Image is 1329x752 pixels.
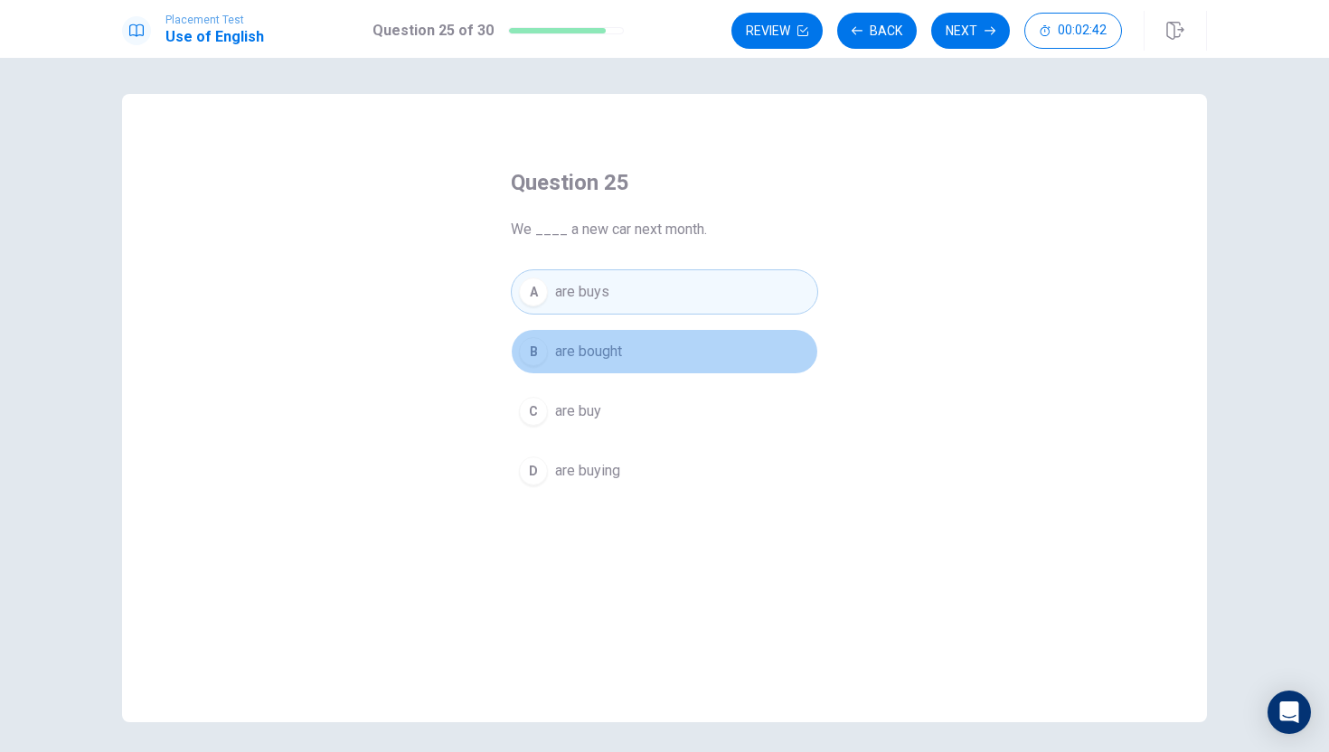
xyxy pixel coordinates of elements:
[1024,13,1122,49] button: 00:02:42
[511,448,818,493] button: Dare buying
[519,456,548,485] div: D
[165,14,264,26] span: Placement Test
[555,281,609,303] span: are buys
[511,168,818,197] h4: Question 25
[519,337,548,366] div: B
[519,277,548,306] div: A
[555,341,622,362] span: are bought
[837,13,917,49] button: Back
[519,397,548,426] div: C
[511,219,818,240] span: We ____ a new car next month.
[731,13,823,49] button: Review
[555,460,620,482] span: are buying
[511,389,818,434] button: Care buy
[1058,23,1107,38] span: 00:02:42
[1268,691,1311,734] div: Open Intercom Messenger
[372,20,494,42] h1: Question 25 of 30
[931,13,1010,49] button: Next
[555,400,601,422] span: are buy
[511,269,818,315] button: Aare buys
[165,26,264,48] h1: Use of English
[511,329,818,374] button: Bare bought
